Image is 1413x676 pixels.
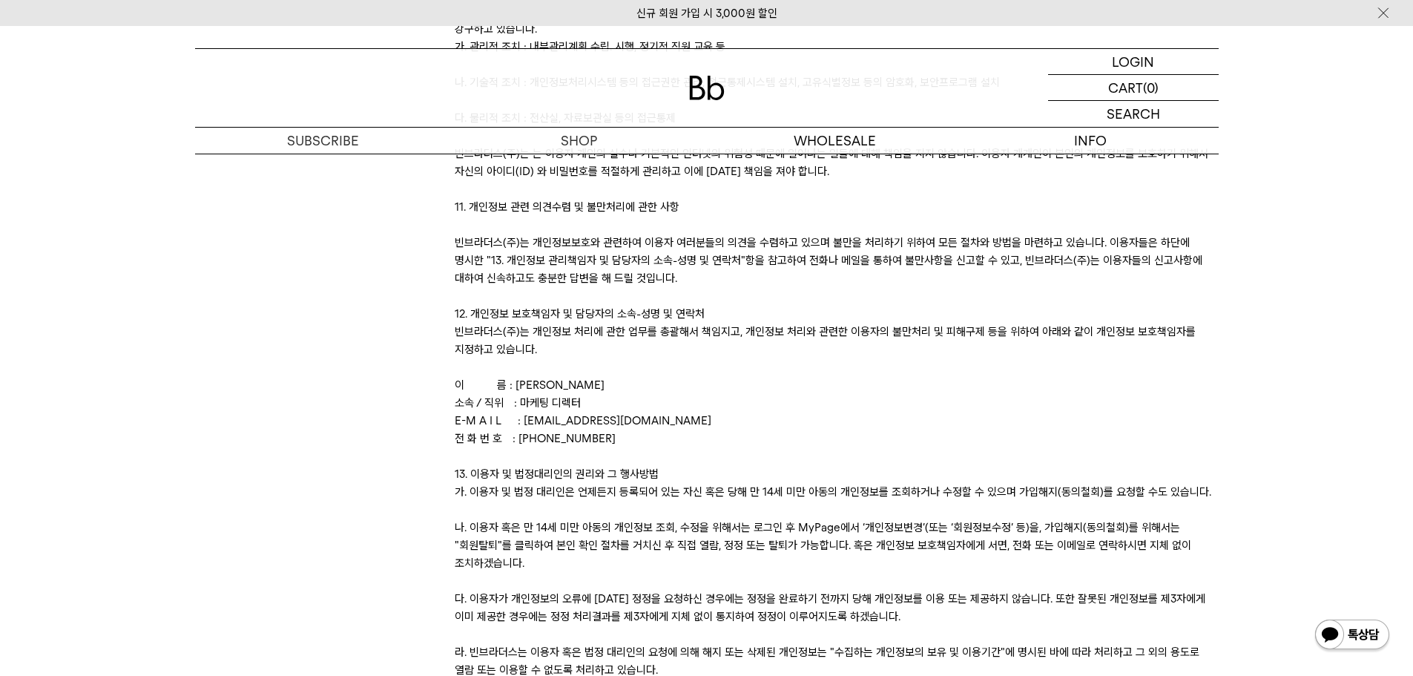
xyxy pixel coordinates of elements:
[1112,49,1154,74] p: LOGIN
[689,76,725,100] img: 로고
[195,128,451,154] a: SUBSCRIBE
[963,128,1219,154] p: INFO
[1314,618,1391,654] img: 카카오톡 채널 1:1 채팅 버튼
[1107,101,1160,127] p: SEARCH
[1143,75,1159,100] p: (0)
[636,7,777,20] a: 신규 회원 가입 시 3,000원 할인
[707,128,963,154] p: WHOLESALE
[1048,75,1219,101] a: CART (0)
[451,128,707,154] a: SHOP
[1048,49,1219,75] a: LOGIN
[1108,75,1143,100] p: CART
